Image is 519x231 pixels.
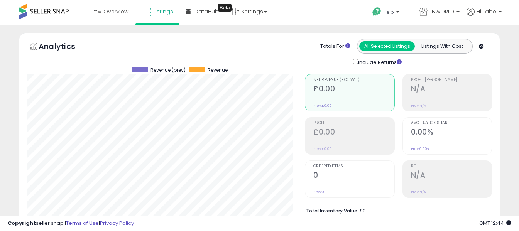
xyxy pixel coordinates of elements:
[479,219,511,227] span: 2025-10-7 12:44 GMT
[150,67,186,73] span: Revenue (prev)
[39,41,90,54] h5: Analytics
[153,8,173,15] span: Listings
[208,67,228,73] span: Revenue
[411,103,426,108] small: Prev: N/A
[320,43,350,50] div: Totals For
[411,147,429,151] small: Prev: 0.00%
[66,219,99,227] a: Terms of Use
[103,8,128,15] span: Overview
[411,171,492,181] h2: N/A
[313,121,394,125] span: Profit
[218,4,232,12] div: Tooltip anchor
[411,164,492,169] span: ROI
[384,9,394,15] span: Help
[429,8,454,15] span: LBWORLD
[411,84,492,95] h2: N/A
[359,41,415,51] button: All Selected Listings
[313,147,332,151] small: Prev: £0.00
[411,78,492,82] span: Profit [PERSON_NAME]
[313,128,394,138] h2: £0.00
[366,1,412,25] a: Help
[100,219,134,227] a: Privacy Policy
[372,7,382,17] i: Get Help
[411,121,492,125] span: Avg. Buybox Share
[313,164,394,169] span: Ordered Items
[347,57,411,66] div: Include Returns
[467,8,502,25] a: Hi Labe
[313,171,394,181] h2: 0
[313,103,332,108] small: Prev: £0.00
[477,8,496,15] span: Hi Labe
[414,41,470,51] button: Listings With Cost
[8,220,134,227] div: seller snap | |
[194,8,219,15] span: DataHub
[306,207,358,214] b: Total Inventory Value:
[411,190,426,194] small: Prev: N/A
[313,190,324,194] small: Prev: 0
[8,219,36,227] strong: Copyright
[313,84,394,95] h2: £0.00
[306,206,486,215] li: £0
[411,128,492,138] h2: 0.00%
[313,78,394,82] span: Net Revenue (Exc. VAT)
